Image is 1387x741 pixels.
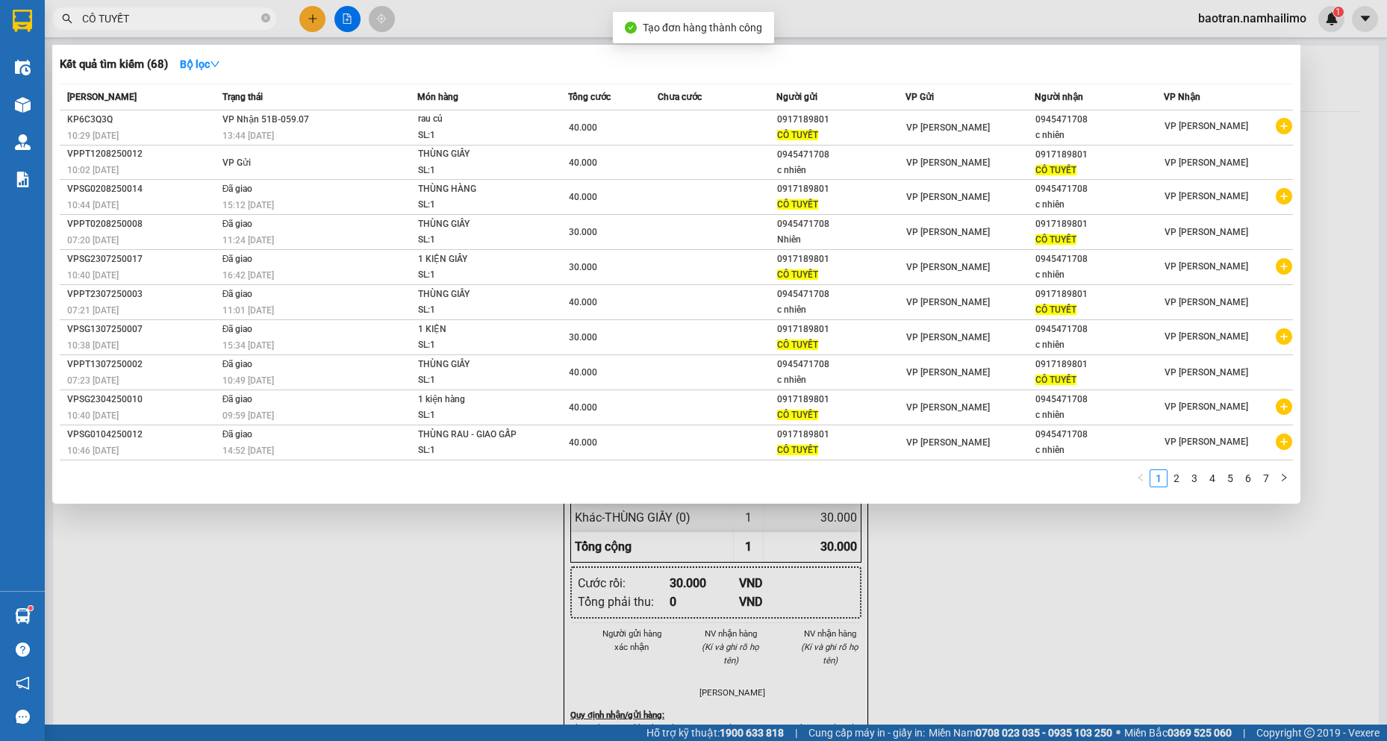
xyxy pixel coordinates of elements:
[1035,197,1163,213] div: c nhiên
[1035,287,1163,302] div: 0917189801
[1132,469,1150,487] button: left
[67,427,218,443] div: VPSG0104250012
[906,262,990,272] span: VP [PERSON_NAME]
[777,287,905,302] div: 0945471708
[67,92,137,102] span: [PERSON_NAME]
[906,192,990,202] span: VP [PERSON_NAME]
[1165,261,1248,272] span: VP [PERSON_NAME]
[15,172,31,187] img: solution-icon
[222,445,274,456] span: 14:52 [DATE]
[418,128,530,144] div: SL: 1
[1165,331,1248,342] span: VP [PERSON_NAME]
[67,357,218,372] div: VPPT1307250002
[67,181,218,197] div: VPSG0208250014
[777,322,905,337] div: 0917189801
[222,219,253,229] span: Đã giao
[222,254,253,264] span: Đã giao
[777,445,818,455] span: CÔ TUYẾT
[180,58,220,70] strong: Bộ lọc
[906,367,990,378] span: VP [PERSON_NAME]
[67,287,218,302] div: VPPT2307250003
[1035,357,1163,372] div: 0917189801
[28,606,33,610] sup: 1
[1035,407,1163,423] div: c nhiên
[906,92,934,102] span: VP Gửi
[418,443,530,459] div: SL: 1
[222,410,274,421] span: 09:59 [DATE]
[777,181,905,197] div: 0917189801
[67,305,119,316] span: 07:21 [DATE]
[1035,337,1163,353] div: c nhiên
[1035,443,1163,458] div: c nhiên
[67,340,119,351] span: 10:38 [DATE]
[67,410,119,421] span: 10:40 [DATE]
[67,322,218,337] div: VPSG1307250007
[777,112,905,128] div: 0917189801
[67,251,218,267] div: VPSG2307250017
[222,157,251,168] span: VP Gửi
[569,122,597,133] span: 40.000
[418,322,530,338] div: 1 KIỆN
[777,163,905,178] div: c nhiên
[906,122,990,133] span: VP [PERSON_NAME]
[418,302,530,319] div: SL: 1
[1275,469,1293,487] button: right
[777,357,905,372] div: 0945471708
[1276,434,1292,450] span: plus-circle
[1185,469,1203,487] li: 3
[1165,401,1248,412] span: VP [PERSON_NAME]
[1035,322,1163,337] div: 0945471708
[222,235,274,246] span: 11:24 [DATE]
[1136,473,1145,482] span: left
[222,131,274,141] span: 13:44 [DATE]
[103,100,113,110] span: environment
[418,287,530,303] div: THÙNG GIẤY
[777,232,905,248] div: Nhiên
[1165,227,1248,237] span: VP [PERSON_NAME]
[67,112,218,128] div: KP6C3Q3Q
[67,270,119,281] span: 10:40 [DATE]
[1239,469,1257,487] li: 6
[103,81,199,97] li: VP VP Mũi Né
[418,357,530,373] div: THÙNG GIẤY
[7,7,60,60] img: logo.jpg
[643,22,762,34] span: Tạo đơn hàng thành công
[15,60,31,75] img: warehouse-icon
[418,251,530,268] div: 1 KIỆN GIẤY
[1168,469,1185,487] li: 2
[210,59,220,69] span: down
[222,289,253,299] span: Đã giao
[16,676,30,690] span: notification
[1035,128,1163,143] div: c nhiên
[1132,469,1150,487] li: Previous Page
[1165,297,1248,307] span: VP [PERSON_NAME]
[1186,470,1203,487] a: 3
[418,111,530,128] div: rau củ
[82,10,258,27] input: Tìm tên, số ĐT hoặc mã đơn
[418,372,530,389] div: SL: 1
[1203,469,1221,487] li: 4
[906,297,990,307] span: VP [PERSON_NAME]
[1035,267,1163,283] div: c nhiên
[906,402,990,413] span: VP [PERSON_NAME]
[777,199,818,210] span: CÔ TUYẾT
[1035,112,1163,128] div: 0945471708
[168,52,232,76] button: Bộ lọcdown
[418,146,530,163] div: THÙNG GIẤY
[569,437,597,448] span: 40.000
[1035,375,1076,385] span: CÔ TUYẾT
[418,163,530,179] div: SL: 1
[67,392,218,407] div: VPSG2304250010
[777,269,818,280] span: CÔ TUYẾT
[222,200,274,210] span: 15:12 [DATE]
[777,216,905,232] div: 0945471708
[222,394,253,404] span: Đã giao
[1035,147,1163,163] div: 0917189801
[222,324,253,334] span: Đã giao
[625,22,637,34] span: check-circle
[1165,437,1248,447] span: VP [PERSON_NAME]
[1276,398,1292,415] span: plus-circle
[261,13,270,22] span: close-circle
[777,130,818,140] span: CÔ TUYẾT
[60,57,168,72] h3: Kết quả tìm kiếm ( 68 )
